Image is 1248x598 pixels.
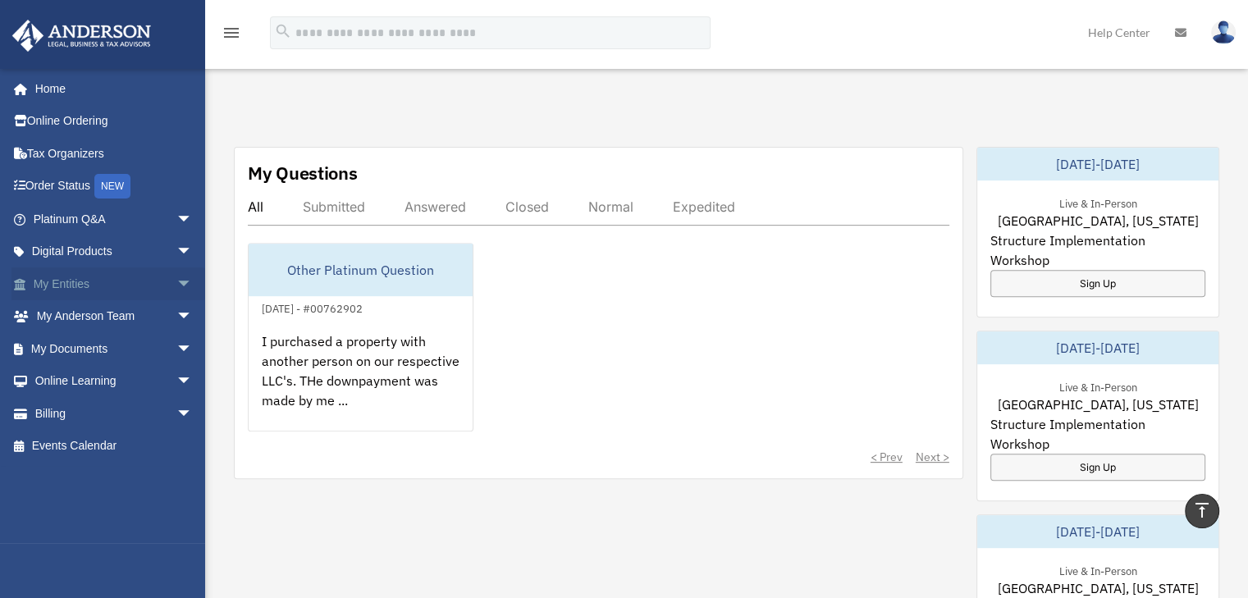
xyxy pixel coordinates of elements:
div: Answered [405,199,466,215]
a: Online Learningarrow_drop_down [11,365,217,398]
a: Home [11,72,209,105]
a: Online Ordering [11,105,217,138]
span: arrow_drop_down [176,300,209,334]
div: [DATE]-[DATE] [977,515,1218,548]
div: [DATE]-[DATE] [977,331,1218,364]
span: [GEOGRAPHIC_DATA], [US_STATE] [997,395,1198,414]
div: Live & In-Person [1045,561,1150,578]
div: Normal [588,199,633,215]
i: search [274,22,292,40]
div: [DATE] - #00762902 [249,299,376,316]
div: I purchased a property with another person on our respective LLC's. THe downpayment was made by m... [249,318,473,446]
img: User Pic [1211,21,1236,44]
i: menu [222,23,241,43]
div: All [248,199,263,215]
span: Structure Implementation Workshop [990,414,1205,454]
div: Expedited [673,199,735,215]
a: My Entitiesarrow_drop_down [11,267,217,300]
span: arrow_drop_down [176,397,209,431]
span: arrow_drop_down [176,203,209,236]
span: arrow_drop_down [176,332,209,366]
a: Order StatusNEW [11,170,217,203]
a: Digital Productsarrow_drop_down [11,235,217,268]
i: vertical_align_top [1192,500,1212,520]
span: Structure Implementation Workshop [990,231,1205,270]
a: Sign Up [990,270,1205,297]
div: NEW [94,174,130,199]
span: [GEOGRAPHIC_DATA], [US_STATE] [997,578,1198,598]
a: vertical_align_top [1185,494,1219,528]
div: [DATE]-[DATE] [977,148,1218,180]
a: Billingarrow_drop_down [11,397,217,430]
a: Platinum Q&Aarrow_drop_down [11,203,217,235]
a: Events Calendar [11,430,217,463]
div: Submitted [303,199,365,215]
div: My Questions [248,161,358,185]
a: My Documentsarrow_drop_down [11,332,217,365]
a: Sign Up [990,454,1205,481]
span: [GEOGRAPHIC_DATA], [US_STATE] [997,211,1198,231]
a: My Anderson Teamarrow_drop_down [11,300,217,333]
div: Live & In-Person [1045,377,1150,395]
a: Other Platinum Question[DATE] - #00762902I purchased a property with another person on our respec... [248,243,473,431]
span: arrow_drop_down [176,235,209,269]
a: Tax Organizers [11,137,217,170]
img: Anderson Advisors Platinum Portal [7,20,156,52]
span: arrow_drop_down [176,365,209,399]
a: menu [222,29,241,43]
div: Closed [505,199,549,215]
div: Live & In-Person [1045,194,1150,211]
span: arrow_drop_down [176,267,209,301]
div: Other Platinum Question [249,244,473,296]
